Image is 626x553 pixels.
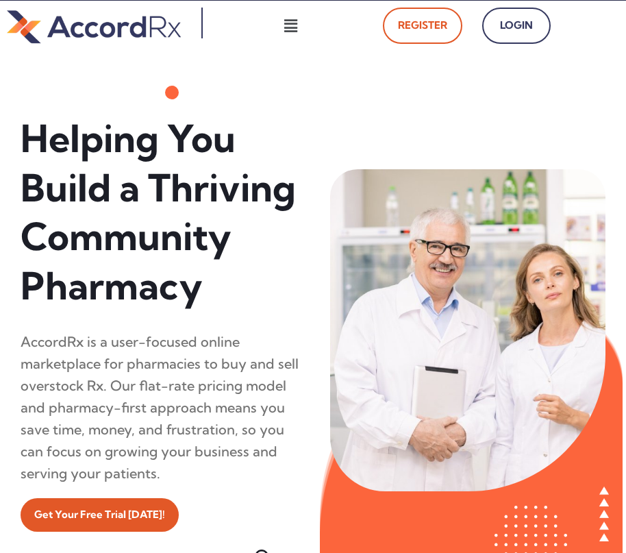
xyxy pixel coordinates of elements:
h1: Helping You Build a Thriving Community Pharmacy [21,114,303,310]
a: Register [383,8,462,44]
img: default-logo [7,8,181,46]
span: Register [398,16,447,36]
a: Get Your Free Trial [DATE]! [21,498,179,532]
span: Login [497,16,536,36]
div: AccordRx is a user-focused online marketplace for pharmacies to buy and sell overstock Rx. Our fl... [21,331,303,484]
span: Get Your Free Trial [DATE]! [34,505,165,525]
a: Login [482,8,551,44]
